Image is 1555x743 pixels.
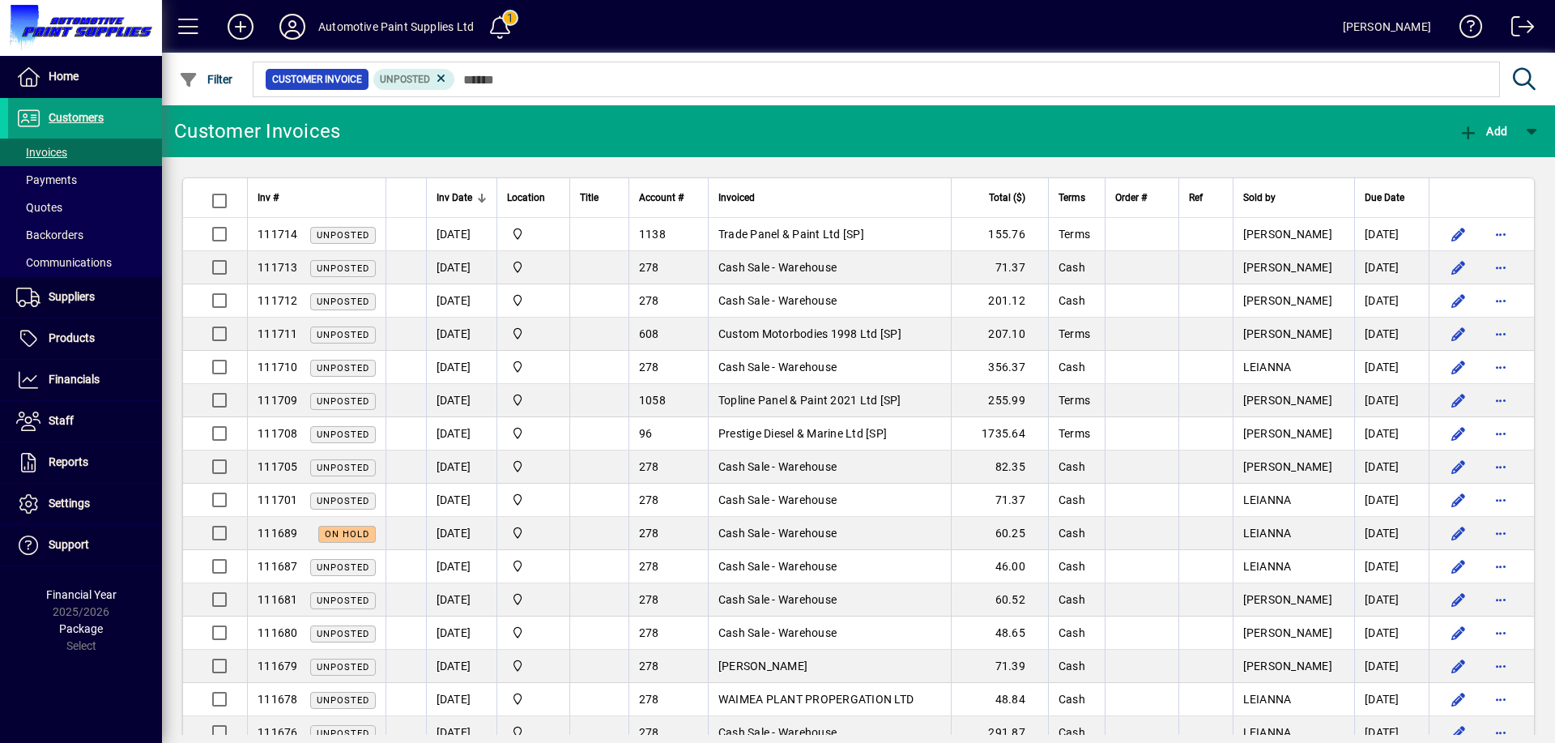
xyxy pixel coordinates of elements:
td: [DATE] [426,484,496,517]
button: Edit [1446,454,1472,480]
span: Cash Sale - Warehouse [718,361,837,374]
a: Knowledge Base [1447,3,1483,56]
span: Add [1459,125,1507,138]
span: 111711 [258,327,298,340]
td: [DATE] [1354,351,1429,384]
div: Due Date [1365,189,1419,207]
span: Title [580,189,599,207]
span: Automotive Paint Supplies Ltd [507,258,560,276]
td: [DATE] [426,650,496,683]
div: Inv Date [437,189,487,207]
span: 96 [639,427,653,440]
td: [DATE] [426,284,496,318]
span: Cash [1059,527,1085,540]
button: Edit [1446,354,1472,380]
td: 356.37 [951,351,1048,384]
div: Automotive Paint Supplies Ltd [318,14,474,40]
span: Automotive Paint Supplies Ltd [507,657,560,675]
div: Ref [1189,189,1223,207]
a: Reports [8,442,162,483]
span: Automotive Paint Supplies Ltd [507,358,560,376]
td: 82.35 [951,450,1048,484]
span: On hold [325,529,369,540]
button: More options [1488,354,1514,380]
button: Add [1455,117,1511,146]
span: Sold by [1243,189,1276,207]
span: Cash Sale - Warehouse [718,593,837,606]
td: [DATE] [1354,450,1429,484]
span: Staff [49,414,74,427]
span: LEIANNA [1243,361,1292,374]
span: Unposted [317,728,369,739]
span: [PERSON_NAME] [1243,261,1332,274]
td: [DATE] [1354,384,1429,417]
span: Automotive Paint Supplies Ltd [507,557,560,575]
span: Products [49,331,95,344]
span: 111712 [258,294,298,307]
span: Cash [1059,460,1085,473]
button: More options [1488,221,1514,247]
span: 278 [639,361,659,374]
span: Cash [1059,626,1085,639]
span: Automotive Paint Supplies Ltd [507,391,560,409]
span: Cash Sale - Warehouse [718,726,837,739]
a: Support [8,525,162,566]
span: 111680 [258,626,298,639]
span: Cash [1059,726,1085,739]
a: Staff [8,401,162,442]
button: Edit [1446,221,1472,247]
span: Cash Sale - Warehouse [718,261,837,274]
td: 207.10 [951,318,1048,351]
div: Location [507,189,560,207]
button: More options [1488,686,1514,712]
span: Terms [1059,394,1090,407]
span: Cash Sale - Warehouse [718,493,837,506]
span: 111714 [258,228,298,241]
span: Unposted [317,496,369,506]
span: 278 [639,726,659,739]
span: Communications [16,256,112,269]
span: [PERSON_NAME] [1243,427,1332,440]
span: [PERSON_NAME] [718,660,807,673]
span: Automotive Paint Supplies Ltd [507,325,560,343]
span: Financial Year [46,588,117,601]
span: Backorders [16,228,83,241]
span: Cash [1059,294,1085,307]
span: [PERSON_NAME] [1243,394,1332,407]
td: [DATE] [426,517,496,550]
span: Home [49,70,79,83]
a: Products [8,318,162,359]
span: Cash [1059,493,1085,506]
span: Unposted [317,629,369,639]
button: Filter [175,65,237,94]
span: Cash Sale - Warehouse [718,460,837,473]
td: [DATE] [1354,251,1429,284]
span: Quotes [16,201,62,214]
span: 111678 [258,693,298,706]
button: Edit [1446,520,1472,546]
td: [DATE] [426,417,496,450]
span: Automotive Paint Supplies Ltd [507,292,560,310]
span: Terms [1059,189,1085,207]
span: Cash [1059,593,1085,606]
span: Custom Motorbodies 1998 Ltd [SP] [718,327,901,340]
span: 608 [639,327,659,340]
a: Communications [8,249,162,276]
span: Unposted [317,297,369,307]
td: [DATE] [426,351,496,384]
button: More options [1488,653,1514,679]
span: Ref [1189,189,1203,207]
span: Filter [179,73,233,86]
a: Payments [8,166,162,194]
a: Financials [8,360,162,400]
button: Edit [1446,254,1472,280]
button: Edit [1446,620,1472,646]
div: Sold by [1243,189,1344,207]
span: Unposted [317,596,369,606]
span: Unposted [317,429,369,440]
span: Settings [49,497,90,510]
span: Terms [1059,327,1090,340]
span: 278 [639,693,659,706]
span: LEIANNA [1243,527,1292,540]
td: 48.65 [951,617,1048,650]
